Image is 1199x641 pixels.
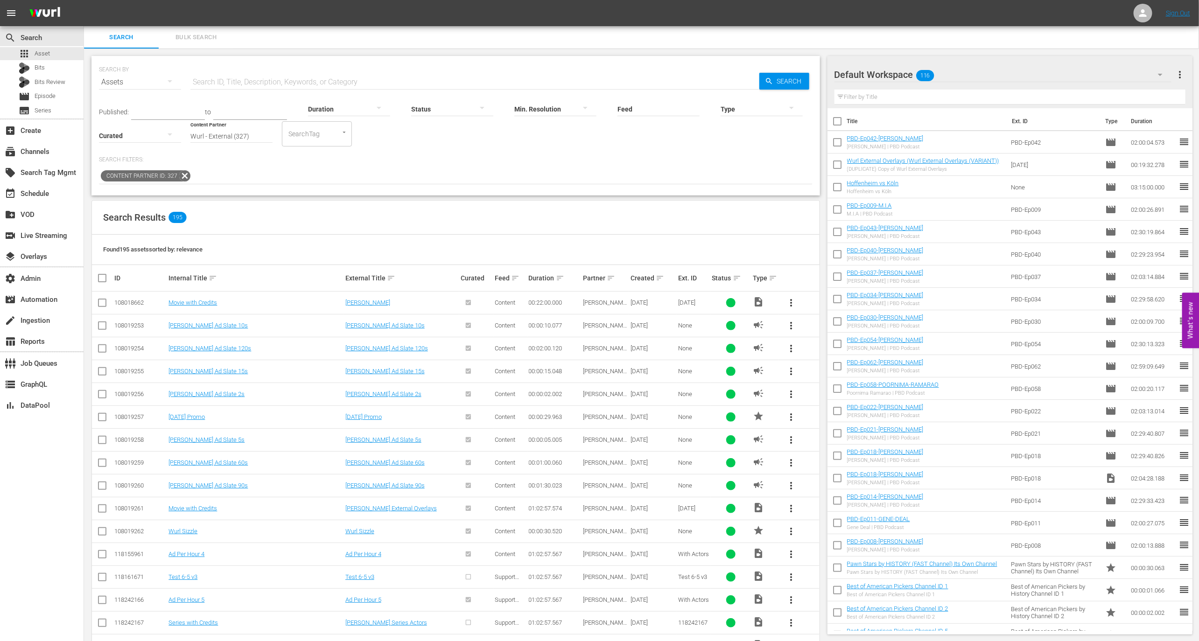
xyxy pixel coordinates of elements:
span: Content [495,413,515,420]
a: [PERSON_NAME] Ad Slate 5s [168,436,245,443]
a: PBD-Ep062-[PERSON_NAME] [847,359,924,366]
a: PBD-Ep030-[PERSON_NAME] [847,314,924,321]
span: [PERSON_NAME] - External [583,368,627,382]
span: Episode [1105,204,1116,215]
span: more_vert [785,503,797,514]
a: [PERSON_NAME] Ad Slate 120s [168,345,251,352]
button: more_vert [780,406,802,428]
span: reorder [1178,450,1190,461]
div: Ext. ID [678,274,709,282]
a: Movie with Credits [168,505,217,512]
span: menu [6,7,17,19]
td: PBD-Ep022 [1007,400,1101,422]
span: more_vert [785,617,797,628]
div: None [678,482,709,489]
span: Search [773,73,809,90]
div: Default Workspace [834,62,1172,88]
a: PBD-Ep018-[PERSON_NAME] [847,471,924,478]
span: more_vert [785,389,797,400]
span: [PERSON_NAME] - External [583,459,627,473]
span: more_vert [785,594,797,606]
span: GraphQL [5,379,16,390]
span: sort [769,274,777,282]
td: 02:29:23.954 [1127,243,1178,265]
span: Bits [35,63,45,72]
span: reorder [1178,338,1190,349]
p: Search Filters: [99,156,813,164]
div: [DATE] [631,299,675,306]
a: [PERSON_NAME] Ad Slate 60s [168,459,248,466]
button: more_vert [780,520,802,543]
span: sort [209,274,217,282]
a: [PERSON_NAME] Ad Slate 10s [168,322,248,329]
a: Wurl External Overlays (Wurl External Overlays (VARIANT)) [847,157,999,164]
span: reorder [1178,159,1190,170]
td: 02:30:19.864 [1127,221,1178,243]
div: [DATE] [631,413,675,420]
div: [PERSON_NAME] | PBD Podcast [847,278,924,284]
span: Episode [1105,383,1116,394]
div: None [678,345,709,352]
td: PBD-Ep062 [1007,355,1101,377]
div: 108019258 [114,436,166,443]
td: 03:15:00.000 [1127,176,1178,198]
span: Reports [5,336,16,347]
a: Wurl Sizzle [345,528,374,535]
span: Episode [1105,271,1116,282]
div: Curated [461,274,492,282]
div: 00:00:02.002 [529,390,580,397]
span: AD [753,319,764,330]
div: 00:01:30.023 [529,482,580,489]
button: more_vert [780,543,802,565]
span: Content [495,459,515,466]
div: Partner [583,272,628,284]
span: Asset [19,48,30,59]
td: PBD-Ep040 [1007,243,1101,265]
span: [PERSON_NAME] - External [583,322,627,336]
span: Search Tag Mgmt [5,167,16,178]
span: Episode [1105,450,1116,461]
a: Hoffenheim vs Köln [847,180,899,187]
span: Episode [35,91,56,101]
div: 00:01:00.060 [529,459,580,466]
span: Episode [1105,137,1116,148]
a: Test 6-5 v3 [168,573,197,580]
td: PBD-Ep054 [1007,333,1101,355]
a: PBD-Ep009-M.I.A [847,202,892,209]
td: PBD-Ep009 [1007,198,1101,221]
div: Poornima Ramarao | PBD Podcast [847,390,939,396]
button: more_vert [780,589,802,611]
a: Ad Per Hour 5 [168,596,204,603]
button: more_vert [780,566,802,588]
button: more_vert [780,337,802,360]
span: Bulk Search [164,32,228,43]
span: Content [495,322,515,329]
div: [PERSON_NAME] | PBD Podcast [847,300,924,307]
span: more_vert [785,411,797,423]
div: [DATE] [631,345,675,352]
a: [PERSON_NAME] [345,299,390,306]
div: [PERSON_NAME] | PBD Podcast [847,480,924,486]
div: [PERSON_NAME] | PBD Podcast [847,412,924,418]
div: 00:02:00.120 [529,345,580,352]
th: Title [847,108,1006,134]
span: more_vert [785,434,797,446]
div: 108019256 [114,390,166,397]
span: Content [495,368,515,375]
span: AD [753,433,764,445]
a: PBD-Ep034-[PERSON_NAME] [847,292,924,299]
button: more_vert [780,292,802,314]
button: more_vert [780,612,802,634]
span: [PERSON_NAME] - External [583,413,627,427]
a: [DATE] Promo [168,413,205,420]
span: Admin [5,273,16,284]
td: 02:03:13.014 [1127,400,1178,422]
div: [PERSON_NAME] | PBD Podcast [847,457,924,463]
span: Overlays [5,251,16,262]
span: sort [733,274,741,282]
span: Episode [1105,316,1116,327]
a: Ad Per Hour 5 [345,596,381,603]
a: PBD-Ep008-[PERSON_NAME] [847,538,924,545]
span: Create [5,125,16,136]
span: Schedule [5,188,16,199]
